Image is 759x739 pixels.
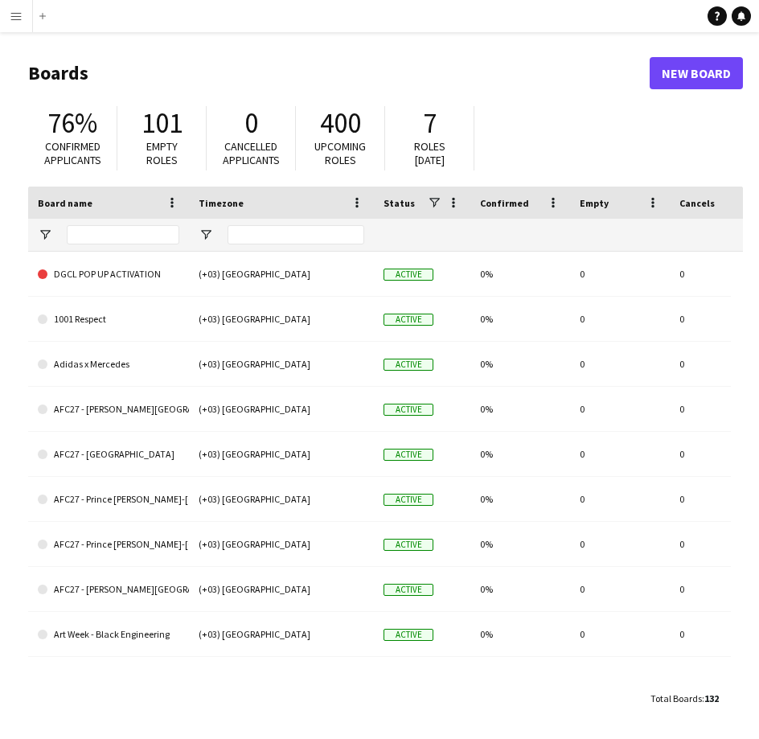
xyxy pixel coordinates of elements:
div: 0 [570,297,670,341]
a: AFC27 - [PERSON_NAME][GEOGRAPHIC_DATA] [38,567,179,612]
button: Open Filter Menu [199,228,213,242]
a: AFC27 - Prince [PERSON_NAME]-[GEOGRAPHIC_DATA] [38,522,179,567]
span: Active [384,629,433,641]
span: 101 [142,105,183,141]
a: 1001 Respect [38,297,179,342]
span: 400 [320,105,361,141]
span: Board name [38,197,92,209]
div: (+03) [GEOGRAPHIC_DATA] [189,612,374,656]
div: 0 [570,252,670,296]
div: 0% [470,567,570,611]
span: Roles [DATE] [414,139,445,167]
span: Active [384,584,433,596]
div: (+03) [GEOGRAPHIC_DATA] [189,387,374,431]
div: 0% [470,477,570,521]
span: Cancels [679,197,715,209]
div: 0% [470,657,570,701]
div: 0 [570,432,670,476]
h1: Boards [28,61,650,85]
span: 132 [704,692,719,704]
div: 0% [470,612,570,656]
span: Active [384,449,433,461]
div: (+03) [GEOGRAPHIC_DATA] [189,657,374,701]
span: 76% [47,105,97,141]
span: Cancelled applicants [223,139,280,167]
div: (+03) [GEOGRAPHIC_DATA] [189,297,374,341]
span: Upcoming roles [314,139,366,167]
div: 0 [570,567,670,611]
div: 0 [570,657,670,701]
span: 7 [423,105,437,141]
span: Timezone [199,197,244,209]
div: 0 [570,477,670,521]
div: 0% [470,297,570,341]
button: Open Filter Menu [38,228,52,242]
div: 0% [470,387,570,431]
a: AFC27 - [GEOGRAPHIC_DATA] [38,432,179,477]
div: : [650,683,719,714]
div: 0% [470,432,570,476]
div: (+03) [GEOGRAPHIC_DATA] [189,567,374,611]
div: (+03) [GEOGRAPHIC_DATA] [189,477,374,521]
span: Empty [580,197,609,209]
div: 0 [570,342,670,386]
div: (+03) [GEOGRAPHIC_DATA] [189,522,374,566]
div: 0% [470,522,570,566]
span: Active [384,314,433,326]
div: (+03) [GEOGRAPHIC_DATA] [189,252,374,296]
span: Status [384,197,415,209]
input: Timezone Filter Input [228,225,364,244]
input: Board name Filter Input [67,225,179,244]
span: 0 [244,105,258,141]
div: 0% [470,252,570,296]
div: 0 [570,612,670,656]
a: Adidas x Mercedes [38,342,179,387]
a: AFC27 - Prince [PERSON_NAME]-[GEOGRAPHIC_DATA] [38,477,179,522]
div: 0 [570,387,670,431]
span: Active [384,269,433,281]
a: AFC27 - [PERSON_NAME][GEOGRAPHIC_DATA] [38,387,179,432]
a: New Board [650,57,743,89]
span: Active [384,404,433,416]
div: (+03) [GEOGRAPHIC_DATA] [189,432,374,476]
span: Active [384,494,433,506]
div: 0 [570,522,670,566]
span: Empty roles [146,139,178,167]
a: DGCL POP UP ACTIVATION [38,252,179,297]
span: Confirmed applicants [44,139,101,167]
a: Art Week - Black Engineering [38,612,179,657]
div: (+03) [GEOGRAPHIC_DATA] [189,342,374,386]
span: Total Boards [650,692,702,704]
span: Active [384,539,433,551]
div: 0% [470,342,570,386]
a: Attache - Ushers [38,657,179,702]
span: Confirmed [480,197,529,209]
span: Active [384,359,433,371]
